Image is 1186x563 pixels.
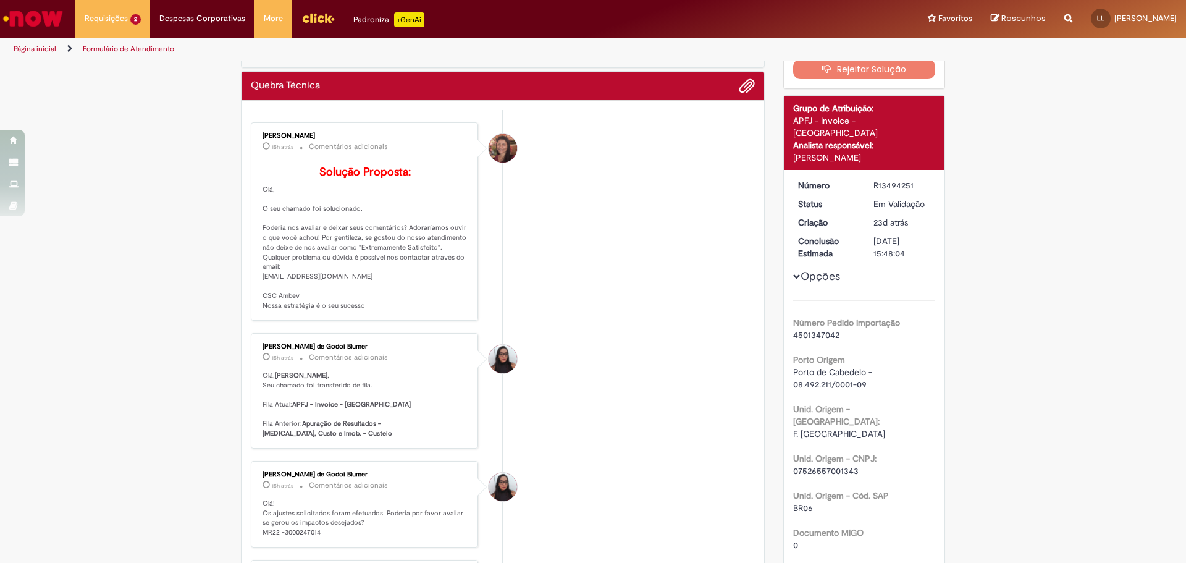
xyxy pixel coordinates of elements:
span: 15h atrás [272,354,293,362]
span: Porto de Cabedelo - 08.492.211/0001-09 [793,366,875,390]
span: More [264,12,283,25]
b: Número Pedido Importação [793,317,900,328]
span: 23d atrás [873,217,908,228]
div: Maisa Franco De Godoi Blumer [489,473,517,501]
span: 15h atrás [272,143,293,151]
div: 08/09/2025 11:25:04 [873,216,931,229]
div: Maisa Franco De Godoi Blumer [489,345,517,373]
dt: Número [789,179,865,192]
div: [PERSON_NAME] de Godoi Blumer [263,343,468,350]
b: Documento MIGO [793,527,864,538]
span: BR06 [793,502,813,514]
div: [DATE] 15:48:04 [873,235,931,260]
p: Olá, , Seu chamado foi transferido de fila. Fila Atual: Fila Anterior: [263,371,468,439]
button: Rejeitar Solução [793,59,936,79]
span: F. [GEOGRAPHIC_DATA] [793,428,885,439]
span: 15h atrás [272,482,293,489]
span: Rascunhos [1001,12,1046,24]
div: [PERSON_NAME] de Godoi Blumer [263,471,468,478]
div: APFJ - Invoice - [GEOGRAPHIC_DATA] [793,114,936,139]
time: 30/09/2025 17:32:09 [272,143,293,151]
span: LL [1097,14,1104,22]
a: Rascunhos [991,13,1046,25]
b: Unid. Origem - Cód. SAP [793,490,889,501]
p: Olá! Os ajustes solicitados foram efetuados. Poderia por favor avaliar se gerou os impactos desej... [263,499,468,538]
div: [PERSON_NAME] [793,151,936,164]
div: Selma Rosa Resende Marques [489,134,517,163]
div: Padroniza [353,12,424,27]
span: 2 [130,14,141,25]
span: 07526557001343 [793,465,859,476]
span: Despesas Corporativas [159,12,245,25]
small: Comentários adicionais [309,142,388,152]
b: APFJ - Invoice - [GEOGRAPHIC_DATA] [292,400,411,409]
small: Comentários adicionais [309,352,388,363]
b: [PERSON_NAME] [275,371,327,380]
p: Olá, O seu chamado foi solucionado. Poderia nos avaliar e deixar seus comentários? Adoraríamos ou... [263,166,468,311]
a: Formulário de Atendimento [83,44,174,54]
ul: Trilhas de página [9,38,781,61]
div: Analista responsável: [793,139,936,151]
img: click_logo_yellow_360x200.png [301,9,335,27]
dt: Status [789,198,865,210]
small: Comentários adicionais [309,480,388,491]
b: Unid. Origem - [GEOGRAPHIC_DATA]: [793,404,880,427]
button: Adicionar anexos [739,78,755,94]
time: 08/09/2025 11:25:04 [873,217,908,228]
b: Porto Origem [793,354,845,365]
span: [PERSON_NAME] [1114,13,1177,23]
b: Unid. Origem - CNPJ: [793,453,877,464]
span: 4501347042 [793,329,839,341]
dt: Criação [789,216,865,229]
a: Página inicial [14,44,56,54]
b: Solução Proposta: [319,165,411,179]
span: Requisições [85,12,128,25]
time: 30/09/2025 17:08:55 [272,482,293,489]
div: Grupo de Atribuição: [793,102,936,114]
div: R13494251 [873,179,931,192]
span: Favoritos [938,12,972,25]
p: +GenAi [394,12,424,27]
b: Apuração de Resultados - [MEDICAL_DATA], Custo e Imob. - Custeio [263,419,392,438]
img: ServiceNow [1,6,65,31]
h2: Quebra Técnica Histórico de tíquete [251,80,320,91]
div: [PERSON_NAME] [263,132,468,140]
dt: Conclusão Estimada [789,235,865,260]
div: Em Validação [873,198,931,210]
time: 30/09/2025 17:09:08 [272,354,293,362]
span: 0 [793,540,798,551]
